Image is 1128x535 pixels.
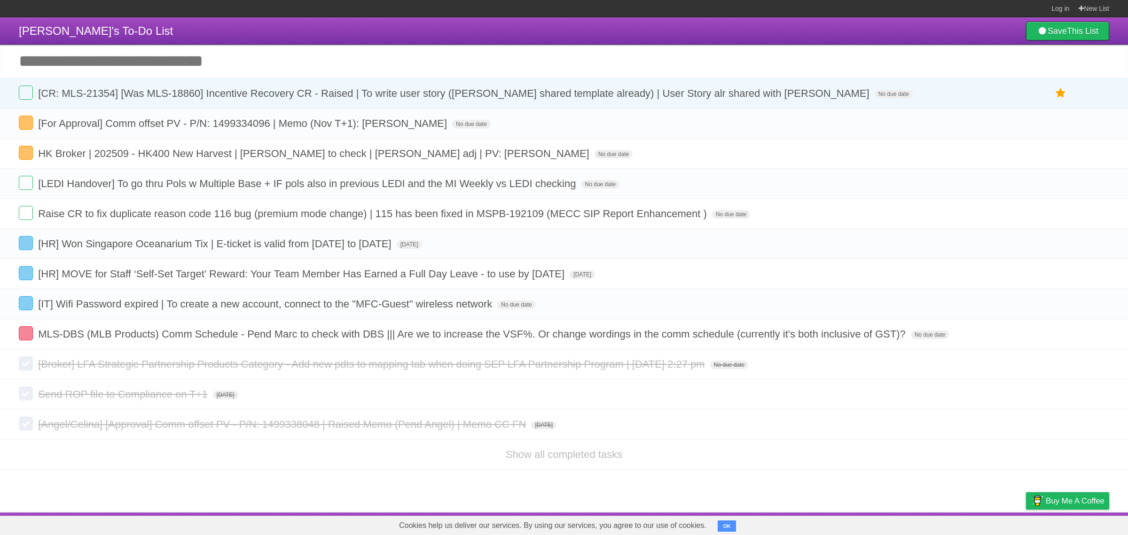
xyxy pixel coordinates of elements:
span: [LEDI Handover] To go thru Pols w Multiple Base + IF pols also in previous LEDI and the MI Weekly... [38,178,578,189]
span: No due date [452,120,490,128]
label: Done [19,326,33,340]
label: Done [19,386,33,401]
span: Send ROP file to Compliance on T+1 [38,388,210,400]
span: MLS-DBS (MLB Products) Comm Schedule - Pend Marc to check with DBS ||| Are we to increase the VSF... [38,328,908,340]
label: Star task [1052,86,1070,101]
span: No due date [875,90,913,98]
label: Done [19,86,33,100]
button: OK [718,520,736,532]
span: No due date [712,210,750,219]
label: Done [19,206,33,220]
span: [HR] Won Singapore Oceanarium Tix | E-ticket is valid from [DATE] to [DATE] [38,238,394,250]
span: No due date [581,180,619,189]
a: SaveThis List [1026,22,1109,40]
span: [DATE] [570,270,595,279]
span: [IT] Wifi Password expired | To create a new account, connect to the "MFC-Guest" wireless network [38,298,494,310]
span: [DATE] [397,240,422,249]
span: Buy me a coffee [1046,493,1104,509]
label: Done [19,296,33,310]
span: [For Approval] Comm offset PV - P/N: 1499334096 | Memo (Nov T+1): [PERSON_NAME] [38,118,449,129]
span: [PERSON_NAME]'s To-Do List [19,24,173,37]
label: Done [19,146,33,160]
b: This List [1067,26,1098,36]
a: Developers [932,515,970,533]
label: Done [19,116,33,130]
span: HK Broker | 202509 - HK400 New Harvest | [PERSON_NAME] to check | [PERSON_NAME] adj | PV: [PERSON... [38,148,592,159]
label: Done [19,266,33,280]
label: Done [19,356,33,370]
span: [CR: MLS-21354] [Was MLS-18860] Incentive Recovery CR - Raised | To write user story ([PERSON_NAM... [38,87,871,99]
span: [DATE] [531,421,556,429]
label: Done [19,176,33,190]
span: Cookies help us deliver our services. By using our services, you agree to our use of cookies. [390,516,716,535]
span: [Broker] LFA Strategic Partnership Products Category - Add new pdts to mapping tab when doing SEP... [38,358,707,370]
a: Show all completed tasks [506,448,622,460]
a: Terms [982,515,1003,533]
img: Buy me a coffee [1031,493,1043,509]
span: No due date [710,361,748,369]
span: No due date [911,330,949,339]
span: [DATE] [213,391,238,399]
label: Done [19,236,33,250]
span: [HR] MOVE for Staff ‘Self-Set Target’ Reward: Your Team Member Has Earned a Full Day Leave - to u... [38,268,567,280]
span: Raise CR to fix duplicate reason code 116 bug (premium mode change) | 115 has been fixed in MSPB-... [38,208,709,220]
a: Suggest a feature [1050,515,1109,533]
label: Done [19,417,33,431]
span: [Angel/Celina] [Approval] Comm offset PV - P/N: 1499338048 | Raised Memo (Pend Angel) | Memo CC FN [38,418,528,430]
a: Buy me a coffee [1026,492,1109,510]
span: No due date [595,150,633,158]
span: No due date [497,300,535,309]
a: About [901,515,921,533]
a: Privacy [1014,515,1038,533]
